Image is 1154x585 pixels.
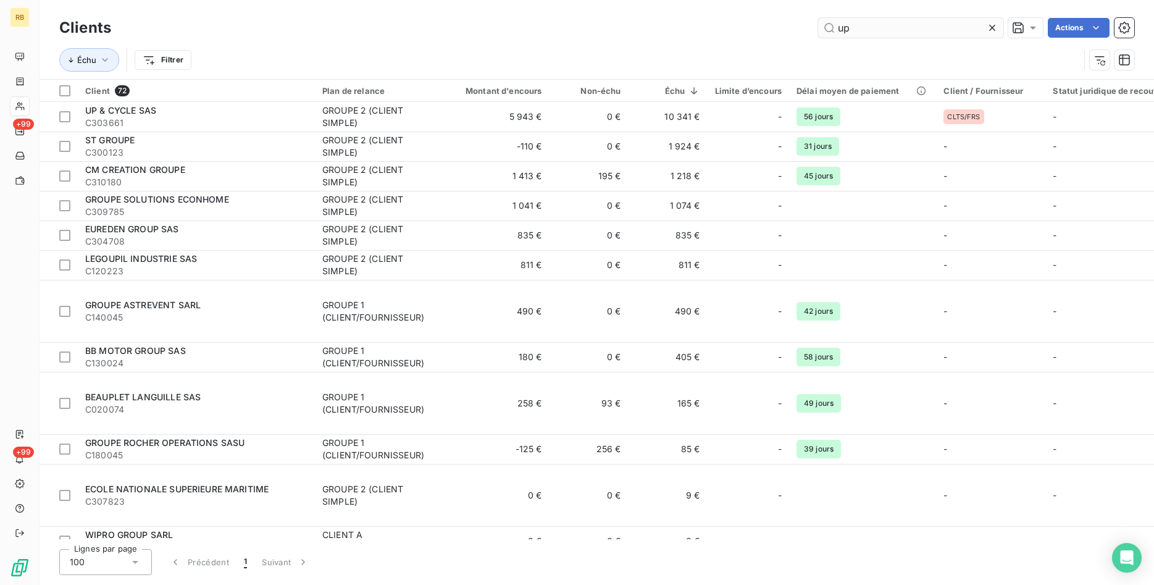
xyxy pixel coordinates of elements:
[322,253,436,277] div: GROUPE 2 (CLIENT SIMPLE)
[943,490,947,500] span: -
[85,224,179,234] span: EUREDEN GROUP SAS
[557,86,621,96] div: Non-échu
[85,164,185,175] span: CM CREATION GROUPE
[10,558,30,578] img: Logo LeanPay
[85,265,307,277] span: C120223
[85,300,201,310] span: GROUPE ASTREVENT SARL
[85,176,307,188] span: C310180
[550,102,629,132] td: 0 €
[943,230,947,240] span: -
[629,191,708,221] td: 1 074 €
[85,437,245,448] span: GROUPE ROCHER OPERATIONS SASU
[797,348,840,366] span: 58 jours
[797,137,839,156] span: 31 jours
[550,250,629,280] td: 0 €
[629,434,708,464] td: 85 €
[778,170,782,182] span: -
[443,161,550,191] td: 1 413 €
[77,55,96,65] span: Échu
[1053,490,1056,500] span: -
[1053,536,1056,546] span: -
[943,86,1038,96] div: Client / Fournisseur
[85,529,173,540] span: WIPRO GROUP SARL
[943,398,947,408] span: -
[115,85,130,96] span: 72
[85,253,197,264] span: LEGOUPIL INDUSTRIE SAS
[443,102,550,132] td: 5 943 €
[85,235,307,248] span: C304708
[797,86,929,96] div: Délai moyen de paiement
[70,556,85,568] span: 100
[636,86,700,96] div: Échu
[443,250,550,280] td: 811 €
[1053,306,1056,316] span: -
[797,167,840,185] span: 45 jours
[629,342,708,372] td: 405 €
[443,221,550,250] td: 835 €
[947,113,980,120] span: CLTS/FRS
[443,280,550,342] td: 490 €
[1053,230,1056,240] span: -
[10,7,30,27] div: RB
[778,229,782,242] span: -
[550,132,629,161] td: 0 €
[85,449,307,461] span: C180045
[629,280,708,342] td: 490 €
[236,549,254,575] button: 1
[322,164,436,188] div: GROUPE 2 (CLIENT SIMPLE)
[778,259,782,271] span: -
[85,194,229,204] span: GROUPE SOLUTIONS ECONHOME
[13,447,34,458] span: +99
[443,132,550,161] td: -110 €
[778,351,782,363] span: -
[778,140,782,153] span: -
[443,372,550,434] td: 258 €
[322,193,436,218] div: GROUPE 2 (CLIENT SIMPLE)
[1053,259,1056,270] span: -
[778,305,782,318] span: -
[1053,200,1056,211] span: -
[443,526,550,556] td: 0 €
[629,464,708,526] td: 9 €
[778,535,782,547] span: -
[943,536,947,546] span: -
[778,397,782,410] span: -
[943,141,947,151] span: -
[443,191,550,221] td: 1 041 €
[322,529,436,553] div: CLIENT A [GEOGRAPHIC_DATA]
[550,526,629,556] td: 0 €
[85,311,307,324] span: C140045
[322,345,436,369] div: GROUPE 1 (CLIENT/FOURNISSEUR)
[818,18,1003,38] input: Rechercher
[550,434,629,464] td: 256 €
[85,135,135,145] span: ST GROUPE
[715,86,782,96] div: Limite d’encours
[797,107,840,126] span: 56 jours
[629,161,708,191] td: 1 218 €
[550,221,629,250] td: 0 €
[943,200,947,211] span: -
[550,161,629,191] td: 195 €
[778,200,782,212] span: -
[322,223,436,248] div: GROUPE 2 (CLIENT SIMPLE)
[322,104,436,129] div: GROUPE 2 (CLIENT SIMPLE)
[443,464,550,526] td: 0 €
[1053,398,1056,408] span: -
[322,483,436,508] div: GROUPE 2 (CLIENT SIMPLE)
[451,86,542,96] div: Montant d'encours
[629,132,708,161] td: 1 924 €
[85,495,307,508] span: C307823
[550,191,629,221] td: 0 €
[1053,141,1056,151] span: -
[443,434,550,464] td: -125 €
[85,206,307,218] span: C309785
[322,299,436,324] div: GROUPE 1 (CLIENT/FOURNISSEUR)
[943,170,947,181] span: -
[85,392,201,402] span: BEAUPLET LANGUILLE SAS
[85,403,307,416] span: C020074
[1048,18,1110,38] button: Actions
[629,221,708,250] td: 835 €
[550,280,629,342] td: 0 €
[943,351,947,362] span: -
[550,342,629,372] td: 0 €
